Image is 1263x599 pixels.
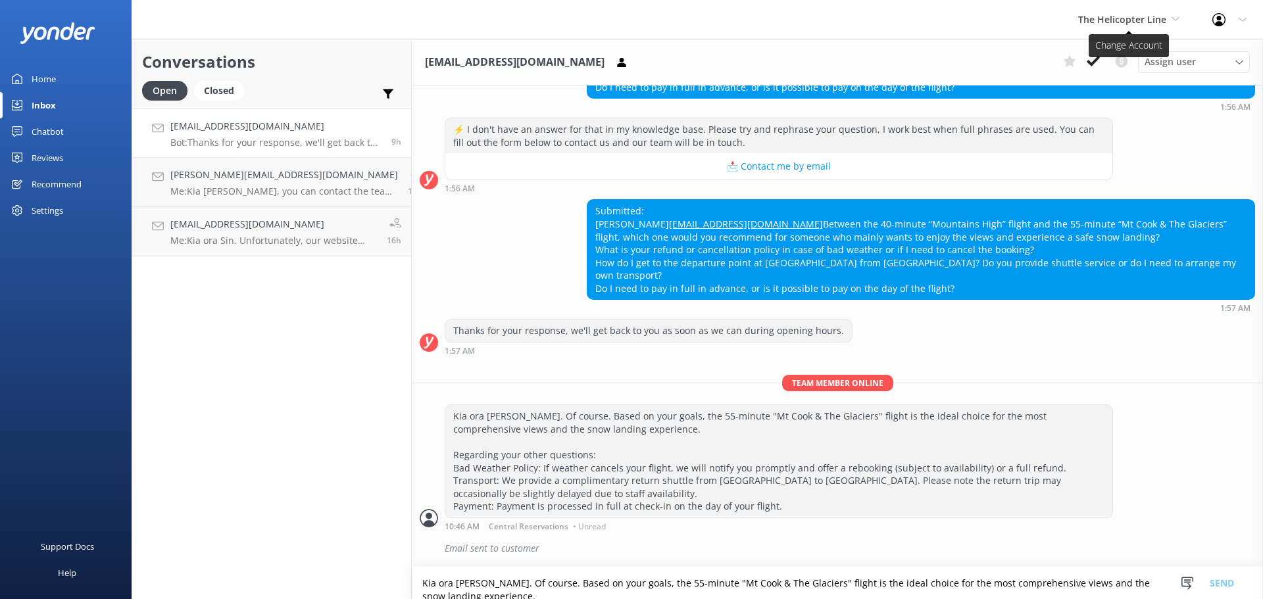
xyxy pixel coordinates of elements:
[170,168,398,182] h4: [PERSON_NAME][EMAIL_ADDRESS][DOMAIN_NAME]
[445,118,1112,153] div: ⚡ I don't have an answer for that in my knowledge base. Please try and rephrase your question, I ...
[41,533,94,560] div: Support Docs
[170,217,377,231] h4: [EMAIL_ADDRESS][DOMAIN_NAME]
[20,22,95,44] img: yonder-white-logo.png
[1078,13,1166,26] span: The Helicopter Line
[445,537,1255,560] div: Email sent to customer
[132,207,411,256] a: [EMAIL_ADDRESS][DOMAIN_NAME]Me:Kia ora Sin. Unfortunately, our website shows our live availabilit...
[32,92,56,118] div: Inbox
[573,523,606,531] span: • Unread
[669,218,823,230] a: [EMAIL_ADDRESS][DOMAIN_NAME]
[408,185,422,197] span: Sep 20 2025 06:19pm (UTC +12:00) Pacific/Auckland
[194,83,251,97] a: Closed
[32,118,64,145] div: Chatbot
[132,108,411,158] a: [EMAIL_ADDRESS][DOMAIN_NAME]Bot:Thanks for your response, we'll get back to you as soon as we can...
[782,375,893,391] span: Team member online
[170,137,382,149] p: Bot: Thanks for your response, we'll get back to you as soon as we can during opening hours.
[387,235,401,246] span: Sep 20 2025 06:16pm (UTC +12:00) Pacific/Auckland
[445,185,475,193] strong: 1:56 AM
[32,171,82,197] div: Recommend
[1138,51,1250,72] div: Assign User
[1145,55,1196,69] span: Assign user
[170,119,382,133] h4: [EMAIL_ADDRESS][DOMAIN_NAME]
[445,521,1113,531] div: Sep 21 2025 10:46am (UTC +12:00) Pacific/Auckland
[445,523,480,531] strong: 10:46 AM
[58,560,76,586] div: Help
[194,81,244,101] div: Closed
[445,183,1113,193] div: Sep 21 2025 01:56am (UTC +12:00) Pacific/Auckland
[142,83,194,97] a: Open
[1220,103,1251,111] strong: 1:56 AM
[1220,304,1251,312] strong: 1:57 AM
[32,197,63,224] div: Settings
[587,102,1255,111] div: Sep 21 2025 01:56am (UTC +12:00) Pacific/Auckland
[170,185,398,197] p: Me: Kia [PERSON_NAME], you can contact the team at [EMAIL_ADDRESS][DOMAIN_NAME] or call us on [PH...
[445,153,1112,180] button: 📩 Contact me by email
[445,320,852,342] div: Thanks for your response, we'll get back to you as soon as we can during opening hours.
[142,49,401,74] h2: Conversations
[391,136,401,147] span: Sep 21 2025 01:57am (UTC +12:00) Pacific/Auckland
[132,158,411,207] a: [PERSON_NAME][EMAIL_ADDRESS][DOMAIN_NAME]Me:Kia [PERSON_NAME], you can contact the team at [EMAIL...
[445,405,1112,517] div: Kia ora [PERSON_NAME]. Of course. Based on your goals, the 55-minute "Mt Cook & The Glaciers" fli...
[32,66,56,92] div: Home
[142,81,187,101] div: Open
[445,347,475,355] strong: 1:57 AM
[489,523,568,531] span: Central Reservations
[445,346,853,355] div: Sep 21 2025 01:57am (UTC +12:00) Pacific/Auckland
[170,235,377,247] p: Me: Kia ora Sin. Unfortunately, our website shows our live availability. We apologise for any inc...
[587,200,1254,299] div: Submitted: [PERSON_NAME] Between the 40-minute “Mountains High” flight and the 55-minute “Mt Cook...
[425,54,605,71] h3: [EMAIL_ADDRESS][DOMAIN_NAME]
[32,145,63,171] div: Reviews
[587,303,1255,312] div: Sep 21 2025 01:57am (UTC +12:00) Pacific/Auckland
[412,567,1263,599] textarea: To enrich screen reader interactions, please activate Accessibility in Grammarly extension settings
[420,537,1255,560] div: 2025-09-20T22:50:23.089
